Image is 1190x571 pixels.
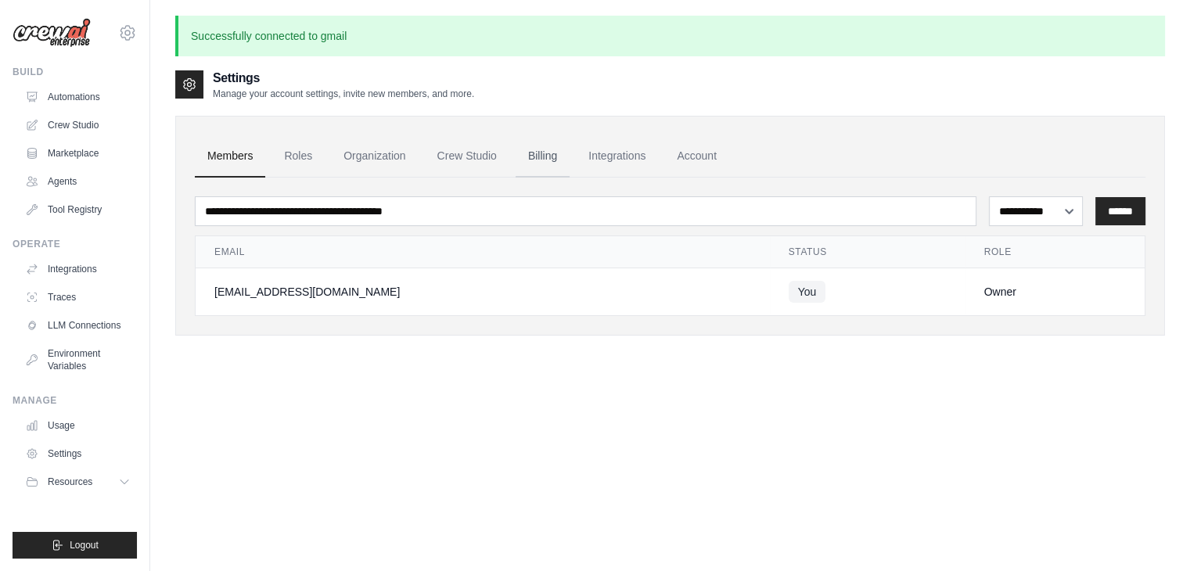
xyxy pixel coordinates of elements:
h2: Settings [213,69,474,88]
a: Account [664,135,729,178]
a: Integrations [576,135,658,178]
p: Successfully connected to gmail [175,16,1165,56]
span: Logout [70,539,99,551]
div: Build [13,66,137,78]
a: Crew Studio [19,113,137,138]
a: Roles [271,135,325,178]
div: Manage [13,394,137,407]
a: Crew Studio [425,135,509,178]
button: Resources [19,469,137,494]
a: Agents [19,169,137,194]
button: Logout [13,532,137,558]
th: Role [965,236,1145,268]
a: Billing [516,135,570,178]
p: Manage your account settings, invite new members, and more. [213,88,474,100]
a: Environment Variables [19,341,137,379]
th: Email [196,236,770,268]
div: [EMAIL_ADDRESS][DOMAIN_NAME] [214,284,751,300]
a: Organization [331,135,418,178]
a: Integrations [19,257,137,282]
a: Settings [19,441,137,466]
span: Resources [48,476,92,488]
a: Members [195,135,265,178]
img: Logo [13,18,91,48]
a: LLM Connections [19,313,137,338]
a: Usage [19,413,137,438]
a: Marketplace [19,141,137,166]
th: Status [770,236,965,268]
a: Tool Registry [19,197,137,222]
span: You [789,281,826,303]
a: Automations [19,84,137,110]
a: Traces [19,285,137,310]
div: Owner [984,284,1127,300]
div: Operate [13,238,137,250]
